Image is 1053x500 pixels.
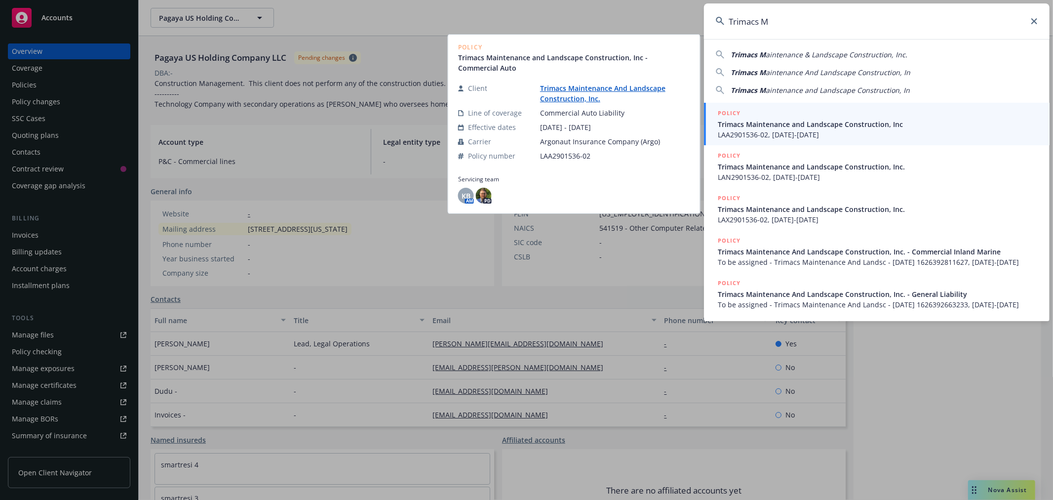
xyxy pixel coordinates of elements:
span: Trimacs Maintenance and Landscape Construction, Inc. [718,162,1038,172]
span: Trimacs Maintenance And Landscape Construction, Inc. - General Liability [718,289,1038,299]
span: Trimacs Maintenance And Landscape Construction, Inc. - Commercial Inland Marine [718,247,1038,257]
a: POLICYTrimacs Maintenance and Landscape Construction, Inc.LAX2901536-02, [DATE]-[DATE] [704,188,1050,230]
span: Trimacs M [731,85,766,95]
span: LAA2901536-02, [DATE]-[DATE] [718,129,1038,140]
a: POLICYTrimacs Maintenance and Landscape Construction, Inc.LAN2901536-02, [DATE]-[DATE] [704,145,1050,188]
span: Trimacs Maintenance and Landscape Construction, Inc [718,119,1038,129]
h5: POLICY [718,236,741,246]
span: To be assigned - Trimacs Maintenance And Landsc - [DATE] 1626392811627, [DATE]-[DATE] [718,257,1038,267]
span: To be assigned - Trimacs Maintenance And Landsc - [DATE] 1626392663233, [DATE]-[DATE] [718,299,1038,310]
span: aintenance & Landscape Construction, Inc. [766,50,907,59]
a: POLICYTrimacs Maintenance And Landscape Construction, Inc. - Commercial Inland MarineTo be assign... [704,230,1050,273]
span: Trimacs M [731,68,766,77]
span: Trimacs Maintenance and Landscape Construction, Inc. [718,204,1038,214]
span: aintenance and Landscape Construction, In [766,85,910,95]
span: aintenance And Landscape Construction, In [766,68,910,77]
span: Trimacs M [731,50,766,59]
a: POLICYTrimacs Maintenance and Landscape Construction, IncLAA2901536-02, [DATE]-[DATE] [704,103,1050,145]
span: LAN2901536-02, [DATE]-[DATE] [718,172,1038,182]
input: Search... [704,3,1050,39]
span: LAX2901536-02, [DATE]-[DATE] [718,214,1038,225]
h5: POLICY [718,278,741,288]
h5: POLICY [718,151,741,161]
h5: POLICY [718,193,741,203]
a: POLICYTrimacs Maintenance And Landscape Construction, Inc. - General LiabilityTo be assigned - Tr... [704,273,1050,315]
h5: POLICY [718,108,741,118]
